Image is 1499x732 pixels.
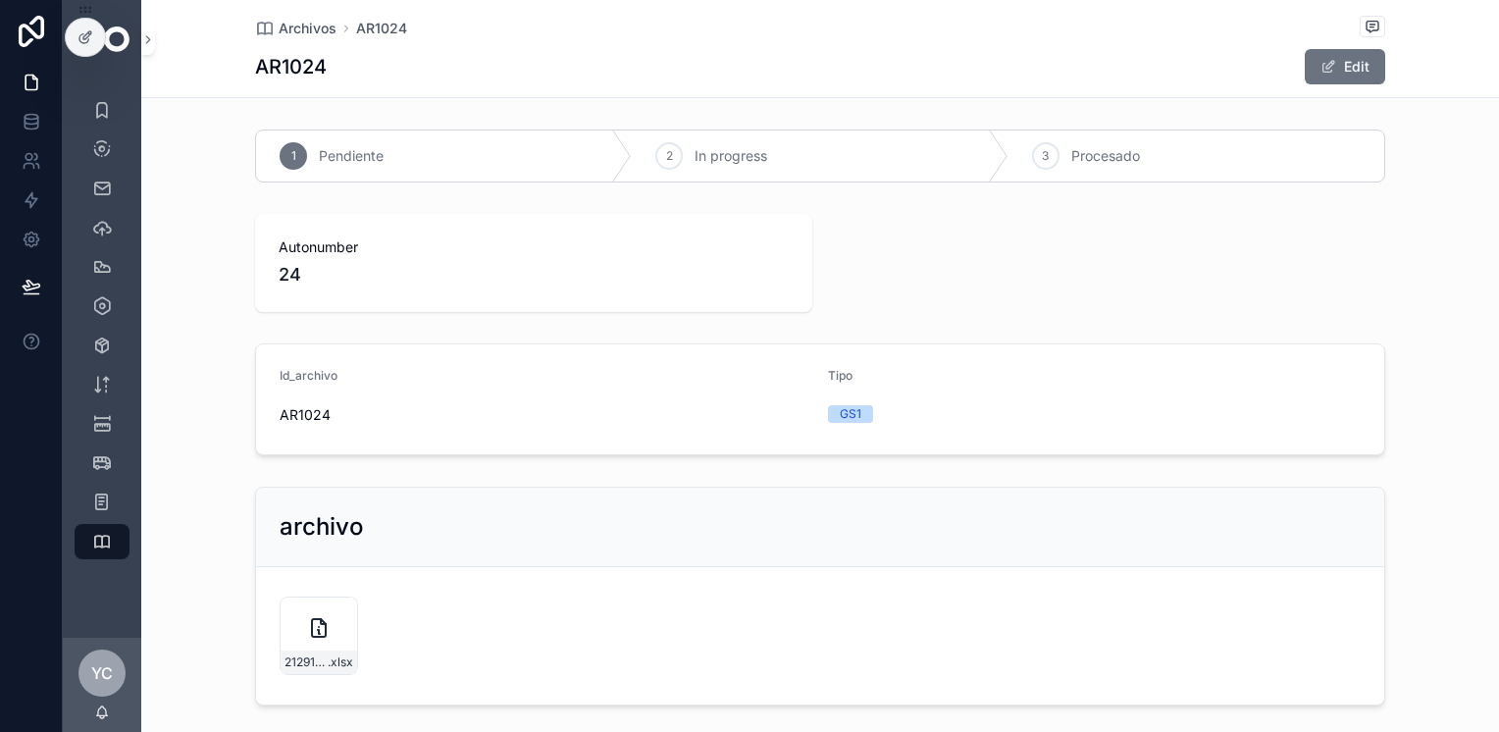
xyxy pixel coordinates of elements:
[319,146,384,166] span: Pendiente
[1042,148,1049,164] span: 3
[280,405,812,425] span: AR1024
[279,237,789,257] span: Autonumber
[666,148,673,164] span: 2
[280,511,364,543] h2: archivo
[279,19,336,38] span: Archivos
[279,261,789,288] span: 24
[840,405,861,423] div: GS1
[280,368,337,383] span: Id_archivo
[695,146,767,166] span: In progress
[291,148,296,164] span: 1
[356,19,407,38] a: AR1024
[63,78,141,585] div: scrollable content
[284,654,328,670] span: 212919_IndividualCodesReport_011025111430
[1071,146,1140,166] span: Procesado
[1305,49,1385,84] button: Edit
[91,661,113,685] span: YC
[328,654,353,670] span: .xlsx
[255,53,327,80] h1: AR1024
[255,19,336,38] a: Archivos
[828,368,853,383] span: Tipo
